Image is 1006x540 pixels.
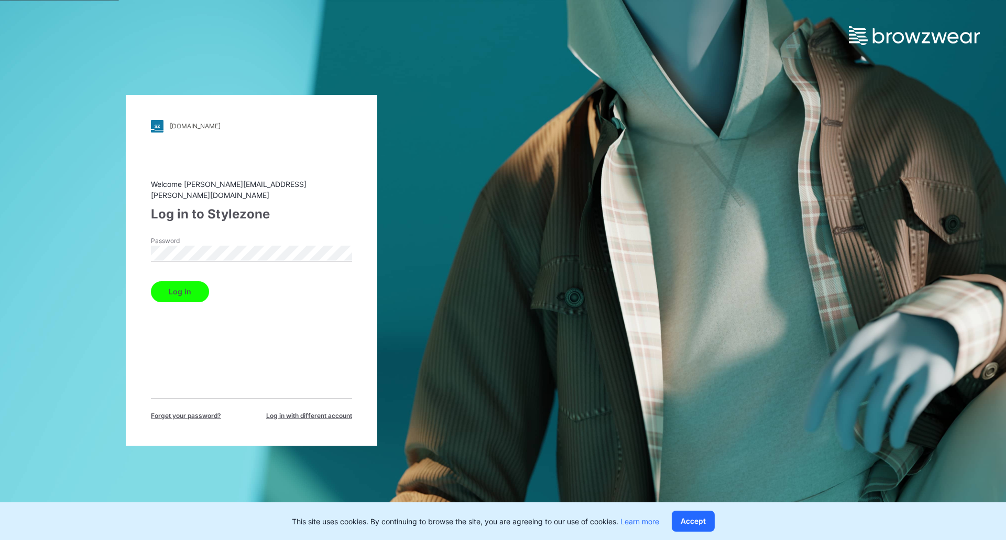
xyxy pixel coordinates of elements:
[292,516,659,527] p: This site uses cookies. By continuing to browse the site, you are agreeing to our use of cookies.
[151,205,352,224] div: Log in to Stylezone
[151,281,209,302] button: Log in
[672,511,715,532] button: Accept
[266,411,352,421] span: Log in with different account
[170,122,221,130] div: [DOMAIN_NAME]
[151,411,221,421] span: Forget your password?
[151,179,352,201] div: Welcome [PERSON_NAME][EMAIL_ADDRESS][PERSON_NAME][DOMAIN_NAME]
[620,517,659,526] a: Learn more
[151,120,352,133] a: [DOMAIN_NAME]
[151,236,224,246] label: Password
[151,120,163,133] img: stylezone-logo.562084cfcfab977791bfbf7441f1a819.svg
[849,26,980,45] img: browzwear-logo.e42bd6dac1945053ebaf764b6aa21510.svg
